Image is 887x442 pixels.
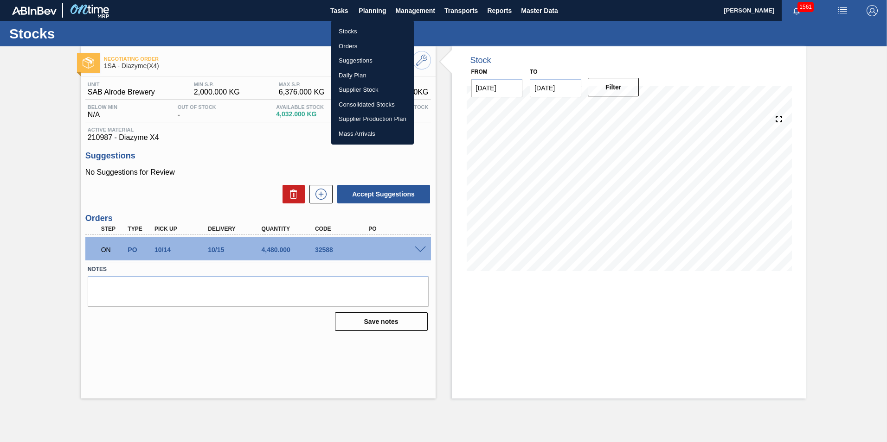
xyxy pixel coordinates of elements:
[331,68,414,83] a: Daily Plan
[331,82,414,97] a: Supplier Stock
[331,39,414,54] a: Orders
[331,112,414,126] a: Supplier Production Plan
[331,24,414,39] a: Stocks
[331,53,414,68] a: Suggestions
[331,97,414,112] a: Consolidated Stocks
[331,126,414,141] a: Mass Arrivals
